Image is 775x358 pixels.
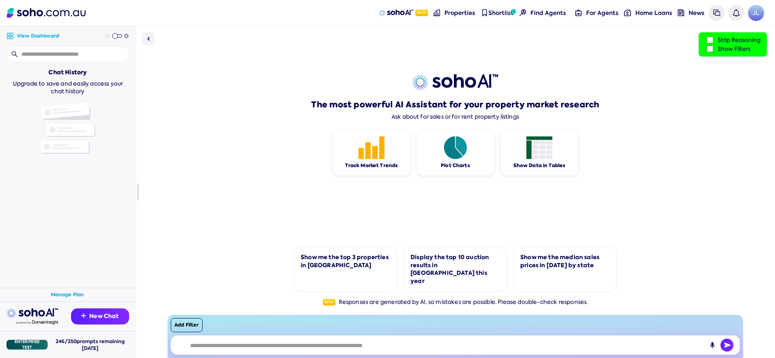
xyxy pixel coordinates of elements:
span: Find Agents [530,9,566,17]
span: Beta [323,299,335,306]
img: properties-nav icon [434,9,440,16]
button: Send [721,339,733,352]
a: Messages [708,5,725,21]
img: Feature 1 icon [526,136,553,159]
div: Plot Charts [441,162,470,169]
button: New Chat [71,308,129,325]
img: Feature 1 icon [358,136,385,159]
span: Home Loans [635,9,672,17]
div: Responses are generated by AI, so mistakes are possible. Please double-check responses. [323,298,588,306]
button: Record Audio [706,339,719,352]
div: Show me the median sales prices in [DATE] by state [520,253,610,269]
img: for-agents-nav icon [624,9,631,16]
a: Avatar of Jonathan Lui [748,5,764,21]
img: Data provided by Domain Insight [16,320,58,325]
span: News [689,9,704,17]
span: For Agents [586,9,618,17]
img: Find agents icon [519,9,526,16]
div: Enterprise Test [6,340,48,350]
div: 246 / 250 prompts remaining [DATE] [51,338,129,352]
div: Display the top 10 auction results in [GEOGRAPHIC_DATA] this year [411,253,500,285]
img: Feature 1 icon [442,136,469,159]
label: Strip Reasoning [705,36,760,44]
div: Show me the top 3 properties in [GEOGRAPHIC_DATA] [301,253,390,269]
img: shortlist-nav icon [481,9,488,16]
span: Beta [415,10,428,16]
div: Ask about for sales or for rent property listings [392,113,519,120]
div: Show Data in Tables [513,162,566,169]
img: sohoai logo [6,308,58,318]
img: sohoAI logo [379,10,413,16]
img: sohoai logo [412,74,498,90]
img: Chat history illustration [40,102,95,154]
div: Chat History [48,69,87,77]
input: Strip Reasoning [707,37,713,43]
img: Recommendation icon [81,313,86,318]
img: messages icon [713,9,720,16]
button: Add Filter [171,318,202,332]
a: View Dashboard [6,32,59,40]
div: Track Market Trends [345,162,398,169]
span: JL [748,5,764,21]
img: for-agents-nav icon [575,9,582,16]
img: news-nav icon [678,9,685,16]
span: Properties [444,9,475,17]
a: Manage Plan [51,291,84,298]
label: Show Filters [705,44,760,53]
img: bell icon [733,9,739,16]
span: Shortlist [488,9,513,17]
img: Soho Logo [7,8,86,18]
a: Notifications [728,5,744,21]
img: Send icon [721,339,733,352]
h1: The most powerful AI Assistant for your property market research [311,99,599,110]
img: Sidebar toggle icon [144,34,153,44]
div: Upgrade to save and easily access your chat history [6,80,129,96]
input: Show Filters [707,46,713,52]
